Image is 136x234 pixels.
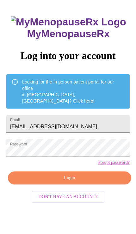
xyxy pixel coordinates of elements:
[22,76,125,107] div: Looking for the in person patient portal for our office in [GEOGRAPHIC_DATA], [GEOGRAPHIC_DATA]?
[15,174,124,182] span: Login
[98,160,130,165] a: Forgot password?
[7,16,130,40] h3: MyMenopauseRx
[73,98,95,104] a: Click here!
[8,171,131,184] button: Login
[32,191,105,203] button: Don't have an account?
[6,50,130,62] h3: Log into your account
[11,16,126,28] img: MyMenopauseRx Logo
[39,193,98,201] span: Don't have an account?
[30,194,106,199] a: Don't have an account?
